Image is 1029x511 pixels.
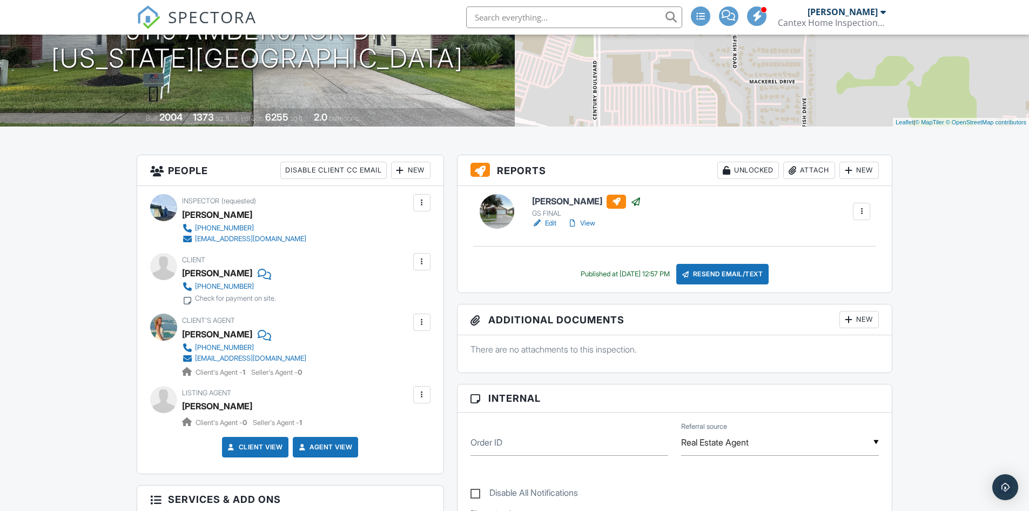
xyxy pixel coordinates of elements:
[466,6,682,28] input: Search everything...
[297,442,352,453] a: Agent View
[946,119,1026,125] a: © OpenStreetMap contributors
[992,474,1018,500] div: Open Intercom Messenger
[532,218,556,229] a: Edit
[195,294,276,303] div: Check for payment on site.
[216,114,231,122] span: sq. ft.
[299,419,302,427] strong: 1
[808,6,878,17] div: [PERSON_NAME]
[195,343,254,352] div: [PHONE_NUMBER]
[182,265,252,281] div: [PERSON_NAME]
[168,5,257,28] span: SPECTORA
[915,119,944,125] a: © MapTiler
[146,114,158,122] span: Built
[280,162,387,179] div: Disable Client CC Email
[221,197,256,205] span: (requested)
[193,111,214,123] div: 1373
[893,118,1029,127] div: |
[253,419,302,427] span: Seller's Agent -
[676,264,769,284] div: Resend Email/Text
[137,5,160,29] img: The Best Home Inspection Software - Spectora
[182,353,306,364] a: [EMAIL_ADDRESS][DOMAIN_NAME]
[470,436,502,448] label: Order ID
[314,111,327,123] div: 2.0
[681,422,727,432] label: Referral source
[182,207,252,223] div: [PERSON_NAME]
[567,218,595,229] a: View
[195,235,306,243] div: [EMAIL_ADDRESS][DOMAIN_NAME]
[532,195,641,209] h6: [PERSON_NAME]
[329,114,360,122] span: bathrooms
[458,155,892,186] h3: Reports
[182,389,231,397] span: Listing Agent
[243,419,247,427] strong: 0
[717,162,779,179] div: Unlocked
[159,111,183,123] div: 2004
[195,282,254,291] div: [PHONE_NUMBER]
[182,256,205,264] span: Client
[137,15,257,37] a: SPECTORA
[265,111,288,123] div: 6255
[298,368,302,376] strong: 0
[778,17,886,28] div: Cantex Home Inspections LLC
[182,398,252,414] a: [PERSON_NAME]
[226,442,283,453] a: Client View
[896,119,913,125] a: Leaflet
[51,16,463,74] h1: 9119 Amberjack Dr [US_STATE][GEOGRAPHIC_DATA]
[196,419,248,427] span: Client's Agent -
[470,488,578,501] label: Disable All Notifications
[532,209,641,218] div: GS FINAL
[243,368,245,376] strong: 1
[458,304,892,335] h3: Additional Documents
[391,162,431,179] div: New
[182,316,235,324] span: Client's Agent
[290,114,304,122] span: sq.ft.
[195,354,306,363] div: [EMAIL_ADDRESS][DOMAIN_NAME]
[196,368,247,376] span: Client's Agent -
[251,368,302,376] span: Seller's Agent -
[182,326,252,342] a: [PERSON_NAME]
[839,162,879,179] div: New
[195,224,254,233] div: [PHONE_NUMBER]
[839,311,879,328] div: New
[458,384,892,413] h3: Internal
[182,342,306,353] a: [PHONE_NUMBER]
[182,281,276,292] a: [PHONE_NUMBER]
[470,343,879,355] p: There are no attachments to this inspection.
[532,195,641,218] a: [PERSON_NAME] GS FINAL
[182,234,306,244] a: [EMAIL_ADDRESS][DOMAIN_NAME]
[581,270,670,278] div: Published at [DATE] 12:57 PM
[182,223,306,234] a: [PHONE_NUMBER]
[137,155,443,186] h3: People
[241,114,264,122] span: Lot Size
[182,197,219,205] span: Inspector
[783,162,835,179] div: Attach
